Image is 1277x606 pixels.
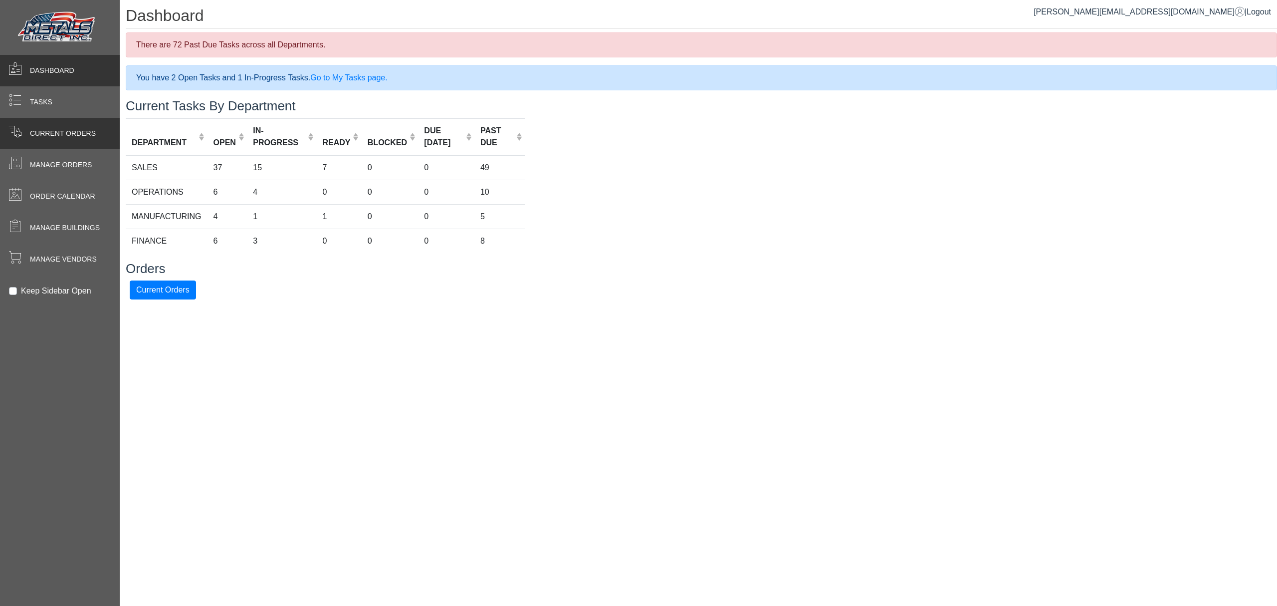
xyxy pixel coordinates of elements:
[418,180,474,204] td: 0
[30,254,97,265] span: Manage Vendors
[424,125,463,149] div: DUE [DATE]
[362,180,419,204] td: 0
[126,155,208,180] td: SALES
[126,65,1277,90] div: You have 2 Open Tasks and 1 In-Progress Tasks.
[126,32,1277,57] div: There are 72 Past Due Tasks across all Departments.
[1034,6,1271,18] div: |
[322,137,350,149] div: READY
[1247,7,1271,16] span: Logout
[253,125,305,149] div: IN-PROGRESS
[474,229,525,253] td: 8
[208,229,247,253] td: 6
[213,137,236,149] div: OPEN
[126,6,1277,28] h1: Dashboard
[126,204,208,229] td: MANUFACTURING
[126,180,208,204] td: OPERATIONS
[316,155,361,180] td: 7
[418,204,474,229] td: 0
[316,180,361,204] td: 0
[30,128,96,139] span: Current Orders
[30,97,52,107] span: Tasks
[247,155,316,180] td: 15
[480,125,514,149] div: PAST DUE
[208,180,247,204] td: 6
[474,204,525,229] td: 5
[418,155,474,180] td: 0
[474,180,525,204] td: 10
[362,204,419,229] td: 0
[208,155,247,180] td: 37
[362,229,419,253] td: 0
[30,223,100,233] span: Manage Buildings
[247,180,316,204] td: 4
[132,137,196,149] div: DEPARTMENT
[15,9,100,46] img: Metals Direct Inc Logo
[418,229,474,253] td: 0
[316,204,361,229] td: 1
[247,204,316,229] td: 1
[30,65,74,76] span: Dashboard
[130,281,196,300] button: Current Orders
[1034,7,1245,16] a: [PERSON_NAME][EMAIL_ADDRESS][DOMAIN_NAME]
[208,204,247,229] td: 4
[30,160,92,170] span: Manage Orders
[30,191,95,202] span: Order Calendar
[474,155,525,180] td: 49
[130,285,196,294] a: Current Orders
[310,73,387,82] a: Go to My Tasks page.
[126,261,1277,277] h3: Orders
[316,229,361,253] td: 0
[247,229,316,253] td: 3
[368,137,407,149] div: BLOCKED
[126,229,208,253] td: FINANCE
[362,155,419,180] td: 0
[126,98,1277,114] h3: Current Tasks By Department
[21,285,91,297] label: Keep Sidebar Open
